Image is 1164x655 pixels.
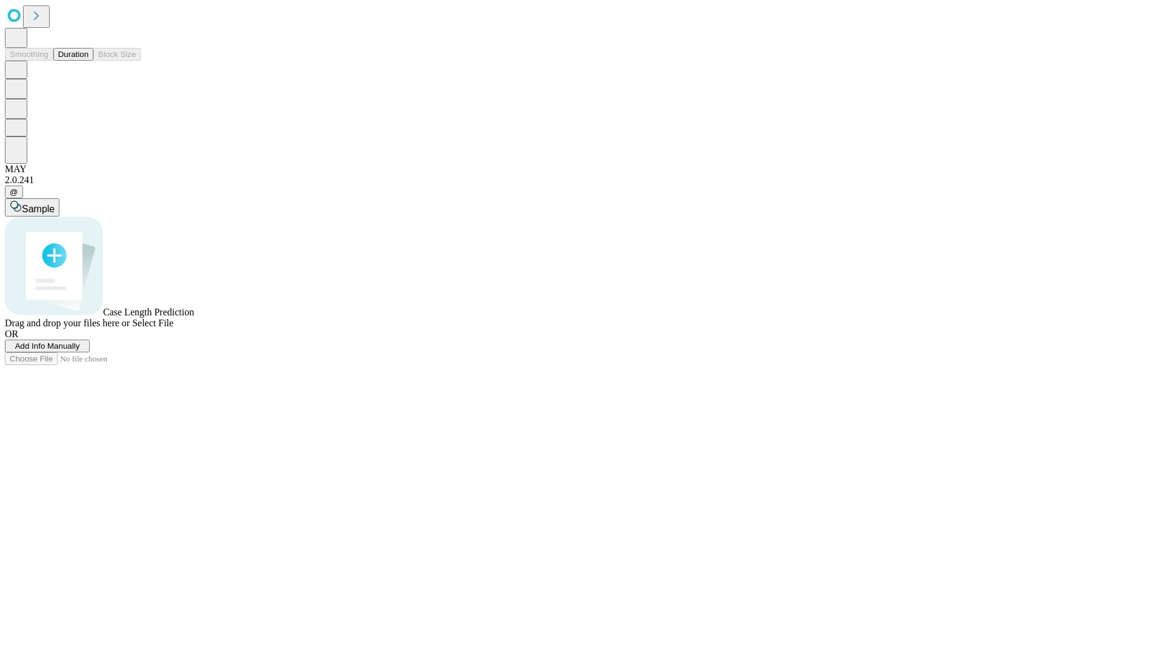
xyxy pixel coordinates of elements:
[5,318,130,328] span: Drag and drop your files here or
[15,341,80,351] span: Add Info Manually
[93,48,141,61] button: Block Size
[5,164,1159,175] div: MAY
[132,318,173,328] span: Select File
[53,48,93,61] button: Duration
[103,307,194,317] span: Case Length Prediction
[10,187,18,196] span: @
[22,204,55,214] span: Sample
[5,175,1159,186] div: 2.0.241
[5,340,90,352] button: Add Info Manually
[5,48,53,61] button: Smoothing
[5,186,23,198] button: @
[5,198,59,217] button: Sample
[5,329,18,339] span: OR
